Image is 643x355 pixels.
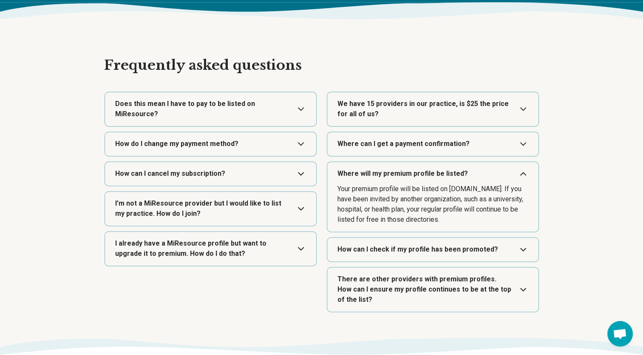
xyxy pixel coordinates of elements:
button: Expand [331,238,535,261]
dt: There are other providers with premium profiles. How can I ensure my profile continues to be at t... [337,274,528,305]
button: Expand [331,267,535,312]
div: Open chat [607,321,633,346]
dt: How do I change my payment method? [115,139,306,149]
dt: Does this mean I have to pay to be listed on MiResource? [115,99,306,119]
dt: How can I check if my profile has been promoted? [337,244,528,255]
button: Expand [108,192,313,226]
dt: Where will my premium profile be listed? [337,169,528,179]
button: Expand [108,232,313,266]
button: Expand [331,92,535,126]
dd: Your premium profile will be listed on [DOMAIN_NAME]. If you have been invited by another organiz... [337,184,528,225]
dt: I’m not a MiResource provider but I would like to list my practice. How do I join? [115,198,306,219]
button: Expand [108,132,313,156]
h2: Frequently asked questions [104,57,539,74]
dt: Where can I get a payment confirmation? [337,139,528,149]
button: Expand [108,162,313,186]
button: Expand [108,92,313,126]
button: Expand [331,132,535,156]
dt: We have 15 providers in our practice, is $25 the price for all of us? [337,99,528,119]
dt: I already have a MiResource profile but want to upgrade it to premium. How do I do that? [115,238,306,259]
button: Expand [331,162,535,186]
dt: How can I cancel my subscription? [115,169,306,179]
